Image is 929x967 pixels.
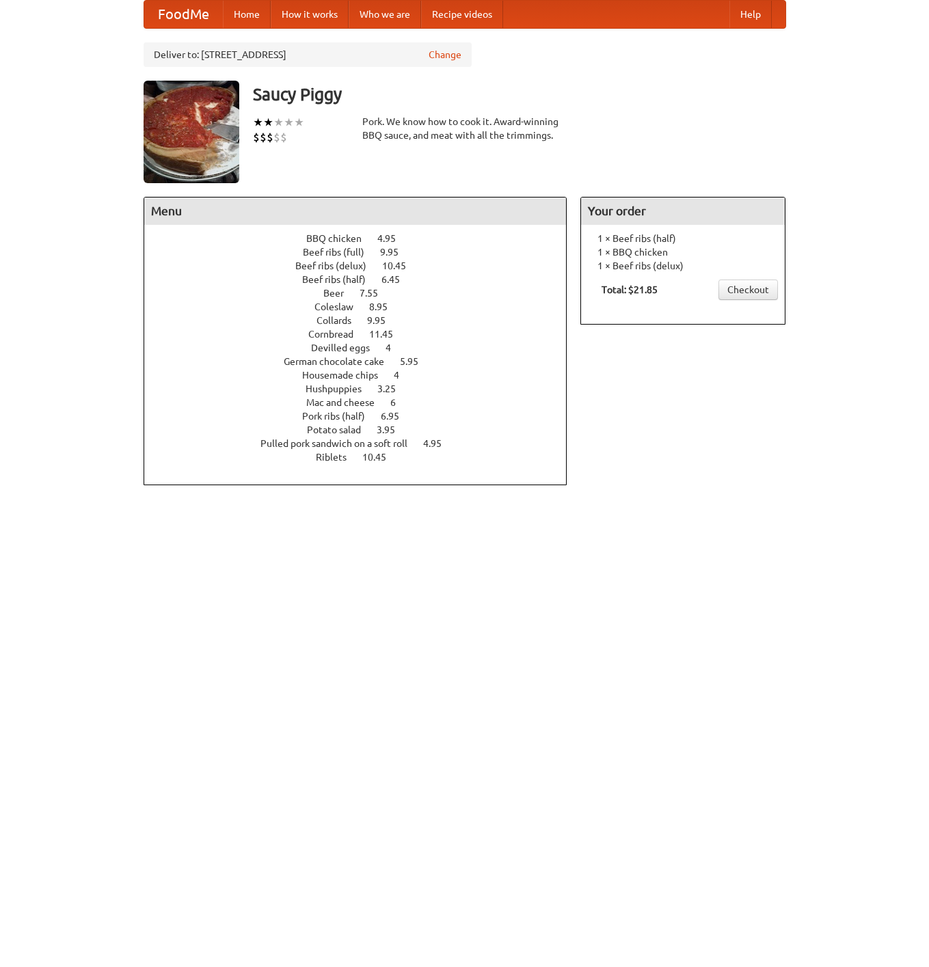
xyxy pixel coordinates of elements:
[423,438,455,449] span: 4.95
[260,438,467,449] a: Pulled pork sandwich on a soft roll 4.95
[429,48,461,62] a: Change
[369,329,407,340] span: 11.45
[311,342,383,353] span: Devilled eggs
[273,130,280,145] li: $
[311,342,416,353] a: Devilled eggs 4
[314,301,367,312] span: Coleslaw
[394,370,413,381] span: 4
[306,397,421,408] a: Mac and cheese 6
[362,115,567,142] div: Pork. We know how to cook it. Award-winning BBQ sauce, and meat with all the trimmings.
[253,115,263,130] li: ★
[267,130,273,145] li: $
[306,397,388,408] span: Mac and cheese
[380,247,412,258] span: 9.95
[308,329,418,340] a: Cornbread 11.45
[306,233,421,244] a: BBQ chicken 4.95
[295,260,431,271] a: Beef ribs (delux) 10.45
[317,315,411,326] a: Collards 9.95
[377,424,409,435] span: 3.95
[316,452,412,463] a: Riblets 10.45
[421,1,503,28] a: Recipe videos
[390,397,409,408] span: 6
[144,42,472,67] div: Deliver to: [STREET_ADDRESS]
[362,452,400,463] span: 10.45
[144,198,567,225] h4: Menu
[349,1,421,28] a: Who we are
[306,383,375,394] span: Hushpuppies
[273,115,284,130] li: ★
[280,130,287,145] li: $
[260,438,421,449] span: Pulled pork sandwich on a soft roll
[253,130,260,145] li: $
[581,198,785,225] h4: Your order
[302,370,425,381] a: Housemade chips 4
[323,288,358,299] span: Beer
[295,260,380,271] span: Beef ribs (delux)
[381,274,414,285] span: 6.45
[382,260,420,271] span: 10.45
[308,329,367,340] span: Cornbread
[317,315,365,326] span: Collards
[400,356,432,367] span: 5.95
[323,288,403,299] a: Beer 7.55
[307,424,420,435] a: Potato salad 3.95
[223,1,271,28] a: Home
[253,81,786,108] h3: Saucy Piggy
[369,301,401,312] span: 8.95
[588,232,778,245] li: 1 × Beef ribs (half)
[588,245,778,259] li: 1 × BBQ chicken
[377,233,409,244] span: 4.95
[302,411,425,422] a: Pork ribs (half) 6.95
[303,247,378,258] span: Beef ribs (full)
[386,342,405,353] span: 4
[284,356,398,367] span: German chocolate cake
[302,411,379,422] span: Pork ribs (half)
[314,301,413,312] a: Coleslaw 8.95
[718,280,778,300] a: Checkout
[284,115,294,130] li: ★
[271,1,349,28] a: How it works
[307,424,375,435] span: Potato salad
[588,259,778,273] li: 1 × Beef ribs (delux)
[260,130,267,145] li: $
[294,115,304,130] li: ★
[306,383,421,394] a: Hushpuppies 3.25
[302,274,379,285] span: Beef ribs (half)
[602,284,658,295] b: Total: $21.85
[144,1,223,28] a: FoodMe
[367,315,399,326] span: 9.95
[360,288,392,299] span: 7.55
[302,274,425,285] a: Beef ribs (half) 6.45
[284,356,444,367] a: German chocolate cake 5.95
[263,115,273,130] li: ★
[377,383,409,394] span: 3.25
[302,370,392,381] span: Housemade chips
[306,233,375,244] span: BBQ chicken
[303,247,424,258] a: Beef ribs (full) 9.95
[381,411,413,422] span: 6.95
[316,452,360,463] span: Riblets
[729,1,772,28] a: Help
[144,81,239,183] img: angular.jpg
